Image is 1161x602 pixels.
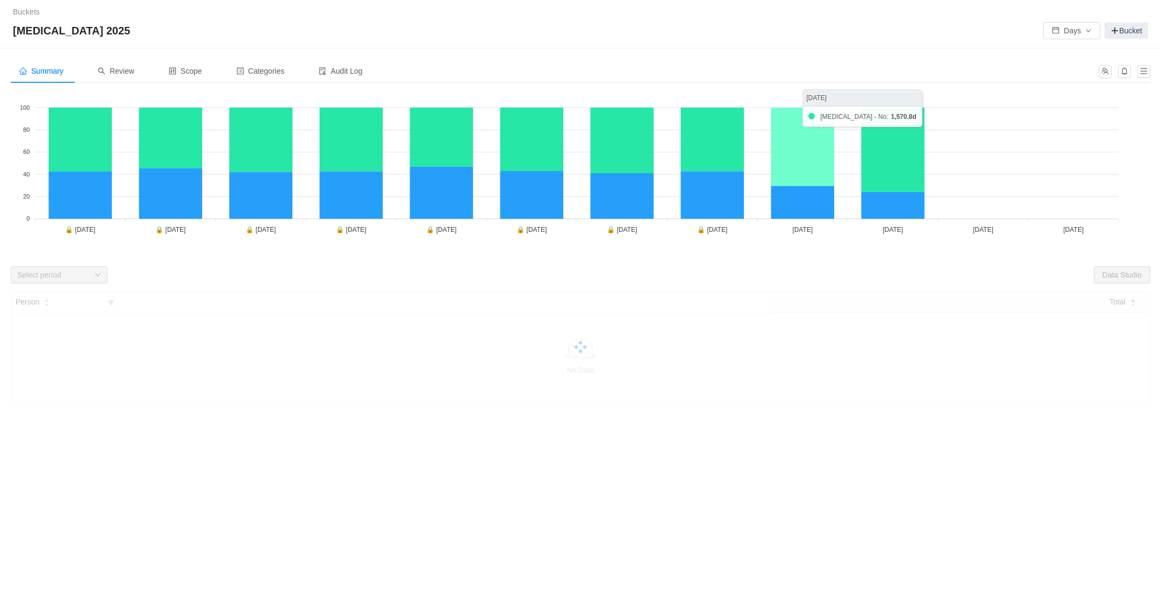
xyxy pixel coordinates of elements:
[19,67,27,75] i: icon: home
[23,171,30,178] tspan: 40
[1118,65,1131,78] button: icon: bell
[1137,65,1150,78] button: icon: menu
[23,148,30,155] tspan: 60
[246,225,276,233] tspan: 🔒 [DATE]
[20,104,30,111] tspan: 100
[336,225,366,233] tspan: 🔒 [DATE]
[319,67,362,75] span: Audit Log
[98,67,105,75] i: icon: search
[13,8,40,16] a: Buckets
[236,67,244,75] i: icon: profile
[155,225,185,233] tspan: 🔒 [DATE]
[1063,226,1084,233] tspan: [DATE]
[13,22,137,39] span: [MEDICAL_DATA] 2025
[26,215,30,222] tspan: 0
[1043,22,1100,39] button: icon: calendarDaysicon: down
[23,193,30,200] tspan: 20
[23,126,30,133] tspan: 80
[95,272,101,279] i: icon: down
[607,225,637,233] tspan: 🔒 [DATE]
[1099,65,1112,78] button: icon: team
[883,226,903,233] tspan: [DATE]
[1105,23,1148,39] a: Bucket
[426,225,456,233] tspan: 🔒 [DATE]
[17,270,89,280] div: Select period
[19,67,63,75] span: Summary
[319,67,326,75] i: icon: audit
[517,225,547,233] tspan: 🔒 [DATE]
[169,67,202,75] span: Scope
[65,225,95,233] tspan: 🔒 [DATE]
[236,67,285,75] span: Categories
[98,67,134,75] span: Review
[169,67,176,75] i: icon: control
[792,226,813,233] tspan: [DATE]
[697,225,727,233] tspan: 🔒 [DATE]
[973,226,993,233] tspan: [DATE]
